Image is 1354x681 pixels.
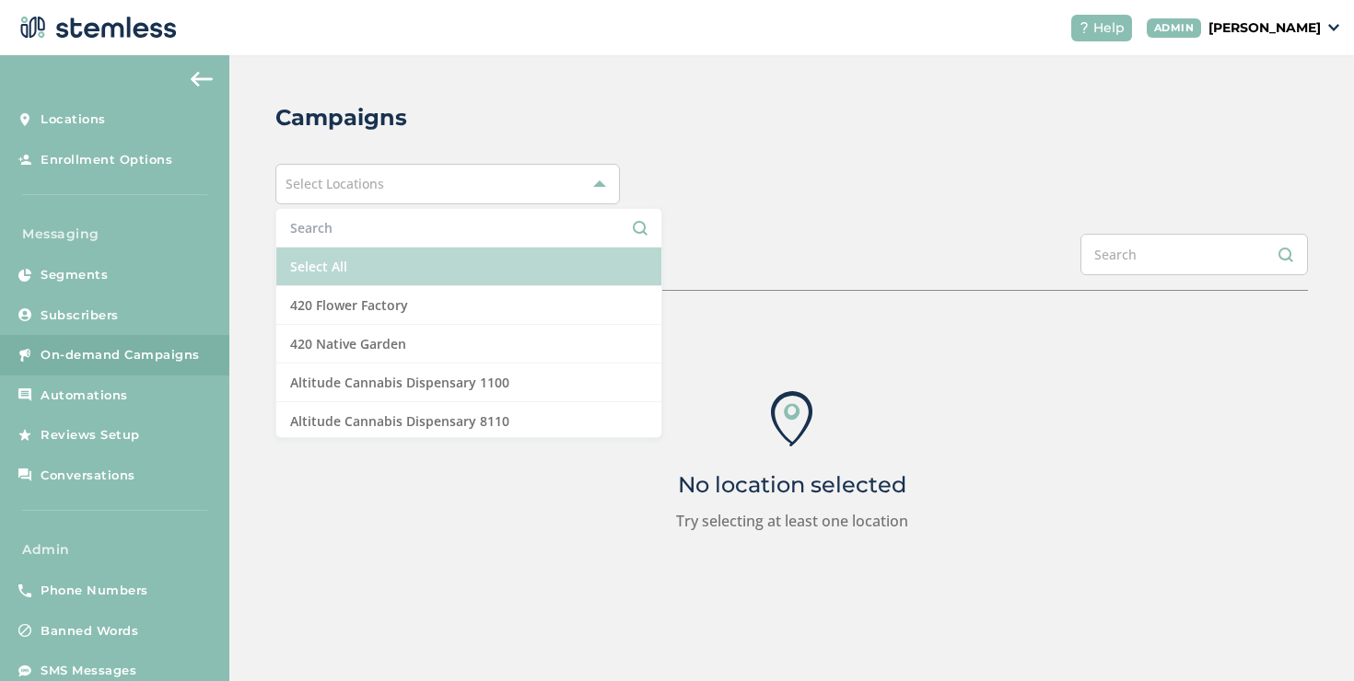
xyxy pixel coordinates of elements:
img: icon-locations-ab32cade.svg [771,391,812,446]
span: Subscribers [41,306,119,325]
p: [PERSON_NAME] [1208,18,1321,38]
input: Search [1080,234,1308,275]
span: Phone Numbers [41,582,148,600]
span: Banned Words [41,622,138,641]
label: Try selecting at least one location [676,510,908,532]
li: Select All [276,248,661,286]
li: Altitude Cannabis Dispensary 8110 [276,402,661,441]
li: 420 Native Garden [276,325,661,364]
span: SMS Messages [41,662,136,680]
span: On-demand Campaigns [41,346,200,364]
img: icon-arrow-back-accent-c549486e.svg [191,72,213,87]
div: ADMIN [1147,18,1202,38]
li: Altitude Cannabis Dispensary 1100 [276,364,661,402]
p: No location selected [678,474,906,496]
iframe: Chat Widget [1262,593,1354,681]
span: Automations [41,387,128,405]
span: Reviews Setup [41,426,140,444]
span: Enrollment Options [41,151,172,169]
span: Locations [41,110,106,129]
input: Search [290,218,648,237]
img: icon-help-white-03924b79.svg [1079,22,1090,33]
img: icon_down-arrow-small-66adaf34.svg [1328,24,1339,31]
li: 420 Flower Factory [276,286,661,325]
img: logo-dark-0685b13c.svg [15,9,177,46]
span: Select Locations [286,175,384,192]
span: Conversations [41,467,135,485]
span: Segments [41,266,108,284]
h2: Campaigns [275,101,407,134]
span: Help [1093,18,1125,38]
